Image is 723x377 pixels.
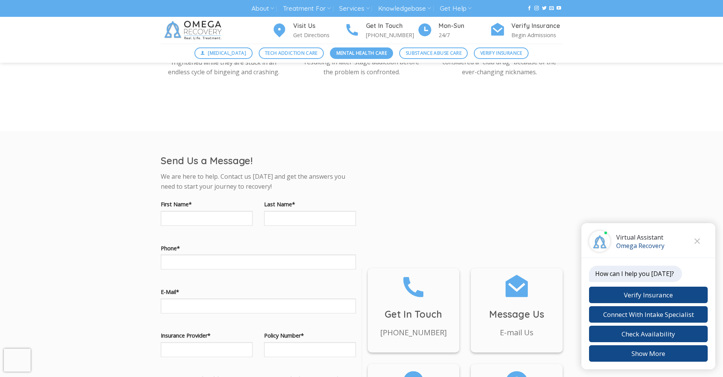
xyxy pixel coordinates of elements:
span: [MEDICAL_DATA] [208,49,246,57]
a: Tech Addiction Care [259,47,324,59]
h3: Message Us [471,307,563,322]
a: About [251,2,274,16]
a: Send us an email [549,6,554,11]
a: Knowledgebase [378,2,431,16]
h4: Get In Touch [366,21,417,31]
a: Get In Touch [PHONE_NUMBER] [368,272,460,339]
a: Services [339,2,369,16]
h3: Get In Touch [368,307,460,322]
a: Message Us E-mail Us [471,272,563,339]
span: Mental Health Care [336,49,387,57]
a: Get Help [440,2,472,16]
label: First Name* [161,200,253,209]
label: Policy Number* [264,331,356,340]
p: [PHONE_NUMBER] [366,31,417,39]
a: Substance Abuse Care [399,47,468,59]
a: [MEDICAL_DATA] [194,47,253,59]
h4: Visit Us [293,21,344,31]
a: Mental Health Care [330,47,393,59]
label: E-Mail* [161,287,356,296]
p: 24/7 [439,31,490,39]
a: Verify Insurance [474,47,529,59]
a: Follow on Instagram [534,6,539,11]
p: We are here to help. Contact us [DATE] and get the answers you need to start your journey to reco... [161,172,356,191]
h2: Send Us a Message! [161,154,356,167]
a: Visit Us Get Directions [272,21,344,40]
label: Insurance Provider* [161,331,253,340]
p: Begin Admissions [511,31,563,39]
a: Follow on Facebook [527,6,532,11]
p: Get Directions [293,31,344,39]
span: Substance Abuse Care [406,49,462,57]
h4: Mon-Sun [439,21,490,31]
a: Get In Touch [PHONE_NUMBER] [344,21,417,40]
label: Phone* [161,244,356,253]
a: Treatment For [283,2,331,16]
img: Omega Recovery [161,17,228,44]
label: Last Name* [264,200,356,209]
p: E-mail Us [471,326,563,339]
a: Follow on YouTube [557,6,561,11]
a: Verify Insurance Begin Admissions [490,21,563,40]
a: Follow on Twitter [542,6,547,11]
span: Verify Insurance [480,49,522,57]
h4: Verify Insurance [511,21,563,31]
p: [PHONE_NUMBER] [368,326,460,339]
span: Tech Addiction Care [265,49,318,57]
